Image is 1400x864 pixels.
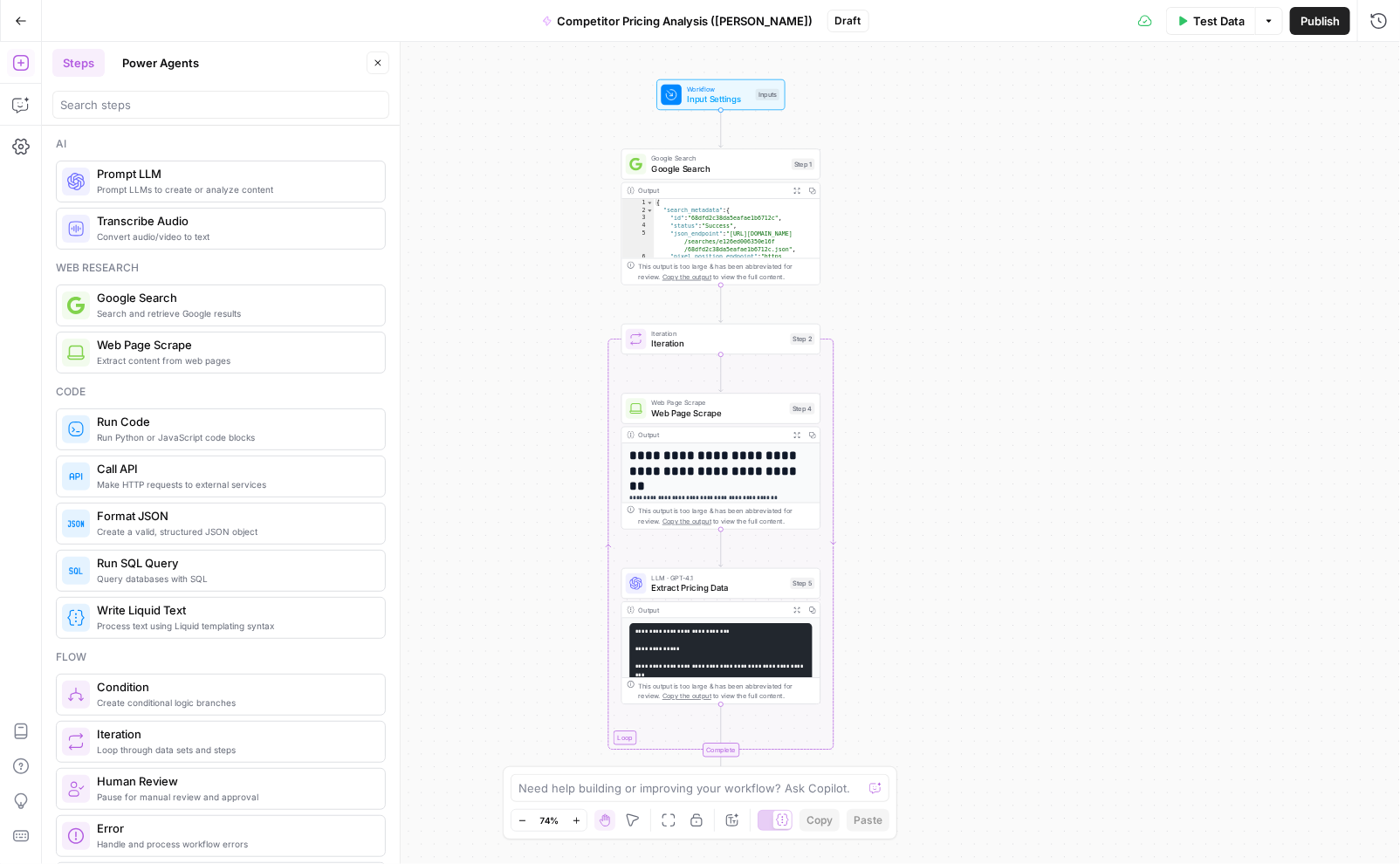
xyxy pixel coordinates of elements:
[791,333,815,345] div: Step 2
[806,813,833,828] span: Copy
[52,49,105,77] button: Steps
[97,696,371,710] span: Create conditional logic branches
[97,289,371,306] span: Google Search
[647,207,654,215] span: Toggle code folding, rows 2 through 12
[651,581,785,594] span: Extract Pricing Data
[639,605,786,615] div: Output
[97,182,371,196] span: Prompt LLMs to create or analyze content
[97,772,371,790] span: Human Review
[662,273,711,281] span: Copy the output
[621,79,820,110] div: WorkflowInput SettingsInputs
[539,813,559,827] span: 74%
[97,525,371,538] span: Create a valid, structured JSON object
[56,384,386,400] div: Code
[97,336,371,353] span: Web Page Scrape
[97,837,371,851] span: Handle and process workflow errors
[662,692,711,700] span: Copy the output
[719,285,723,323] g: Edge from step_1 to step_2
[647,199,654,207] span: Toggle code folding, rows 1 through 174
[622,253,655,291] div: 6
[97,572,371,586] span: Query databases with SQL
[56,260,386,276] div: Web research
[687,93,751,106] span: Input Settings
[56,136,386,152] div: Ai
[639,429,786,440] div: Output
[97,460,371,477] span: Call API
[639,681,815,702] div: This output is too large & has been abbreviated for review. to view the full content.
[1290,7,1350,35] button: Publish
[97,477,371,491] span: Make HTTP requests to external services
[622,230,655,253] div: 5
[97,619,371,633] span: Process text using Liquid templating syntax
[622,207,655,215] div: 2
[97,165,371,182] span: Prompt LLM
[719,354,723,392] g: Edge from step_2 to step_4
[56,649,386,665] div: Flow
[97,413,371,430] span: Run Code
[687,84,751,94] span: Workflow
[97,430,371,444] span: Run Python or JavaScript code blocks
[719,530,723,567] g: Edge from step_4 to step_5
[621,148,820,285] div: Google SearchGoogle SearchStep 1Output{ "search_metadata":{ "id":"68dfd2c38da5eafae1b6712c", "sta...
[651,328,785,339] span: Iteration
[651,573,785,583] span: LLM · GPT-4.1
[651,162,786,175] span: Google Search
[621,324,820,354] div: LoopIterationIterationStep 2
[97,507,371,525] span: Format JSON
[97,725,371,743] span: Iteration
[756,89,779,100] div: Inputs
[532,7,824,35] button: Competitor Pricing Analysis ([PERSON_NAME])
[558,12,813,30] span: Competitor Pricing Analysis ([PERSON_NAME])
[800,809,840,832] button: Copy
[651,154,786,164] span: Google Search
[719,110,723,147] g: Edge from start to step_1
[97,230,371,243] span: Convert audio/video to text
[97,554,371,572] span: Run SQL Query
[97,306,371,320] span: Search and retrieve Google results
[97,678,371,696] span: Condition
[97,819,371,837] span: Error
[622,215,655,223] div: 3
[97,212,371,230] span: Transcribe Audio
[662,518,711,525] span: Copy the output
[1193,12,1245,30] span: Test Data
[651,337,785,350] span: Iteration
[835,13,861,29] span: Draft
[639,505,815,526] div: This output is too large & has been abbreviated for review. to view the full content.
[1300,12,1340,30] span: Publish
[854,813,882,828] span: Paste
[792,158,815,169] div: Step 1
[97,601,371,619] span: Write Liquid Text
[621,743,820,757] div: Complete
[60,96,381,113] input: Search steps
[622,222,655,230] div: 4
[651,407,785,420] span: Web Page Scrape
[703,743,739,757] div: Complete
[97,353,371,367] span: Extract content from web pages
[639,185,786,195] div: Output
[97,790,371,804] span: Pause for manual review and approval
[97,743,371,757] span: Loop through data sets and steps
[790,403,815,415] div: Step 4
[639,261,815,282] div: This output is too large & has been abbreviated for review. to view the full content.
[847,809,889,832] button: Paste
[622,199,655,207] div: 1
[112,49,209,77] button: Power Agents
[1166,7,1255,35] button: Test Data
[791,578,815,589] div: Step 5
[719,758,723,795] g: Edge from step_2-iteration-end to end
[651,398,785,408] span: Web Page Scrape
